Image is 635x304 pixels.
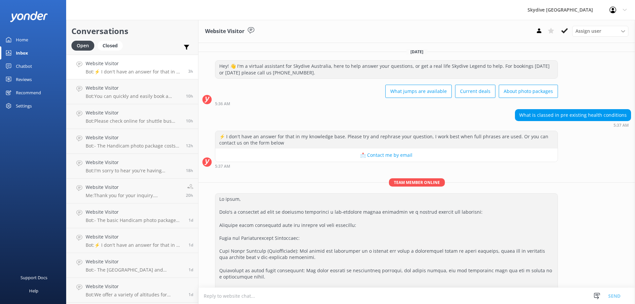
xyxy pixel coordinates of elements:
[186,143,193,149] span: Aug 21 2025 08:58pm (UTC +10:00) Australia/Brisbane
[71,25,193,37] h2: Conversations
[86,60,183,67] h4: Website Visitor
[455,85,495,98] button: Current deals
[189,292,193,297] span: Aug 20 2025 08:14pm (UTC +10:00) Australia/Brisbane
[186,168,193,173] span: Aug 21 2025 02:51pm (UTC +10:00) Australia/Brisbane
[186,193,193,198] span: Aug 21 2025 12:51pm (UTC +10:00) Australia/Brisbane
[215,61,558,78] div: Hey! 👋 I'm a virtual assistant for Skydive Australia, here to help answer your questions, or get ...
[86,168,181,174] p: Bot: I'm sorry to hear you're having problems with the booking process. Please call us on [PHONE_...
[385,85,452,98] button: What jumps are available
[86,233,184,240] h4: Website Visitor
[86,84,181,92] h4: Website Visitor
[10,11,48,22] img: yonder-white-logo.png
[66,104,198,129] a: Website VisitorBot:Please check online for shuttle bus availability at [URL][DOMAIN_NAME].10h
[66,228,198,253] a: Website VisitorBot:⚡ I don't have an answer for that in my knowledge base. Please try and rephras...
[66,253,198,278] a: Website VisitorBot:- The [GEOGRAPHIC_DATA] and [GEOGRAPHIC_DATA] skydiving locations in [GEOGRAPH...
[389,178,445,187] span: Team member online
[98,42,126,49] a: Closed
[66,79,198,104] a: Website VisitorBot:You can quickly and easily book a tandem skydive online and see live availabil...
[86,267,184,273] p: Bot: - The [GEOGRAPHIC_DATA] and [GEOGRAPHIC_DATA] skydiving locations in [GEOGRAPHIC_DATA] are n...
[614,123,629,127] strong: 5:37 AM
[16,86,41,99] div: Recommend
[16,99,32,112] div: Settings
[71,41,94,51] div: Open
[86,93,181,99] p: Bot: You can quickly and easily book a tandem skydive online and see live availability. Simply cl...
[215,164,230,168] strong: 5:37 AM
[515,123,631,127] div: Aug 22 2025 05:37am (UTC +10:00) Australia/Brisbane
[189,217,193,223] span: Aug 21 2025 06:29am (UTC +10:00) Australia/Brisbane
[406,49,427,55] span: [DATE]
[189,267,193,273] span: Aug 20 2025 09:04pm (UTC +10:00) Australia/Brisbane
[71,42,98,49] a: Open
[86,143,181,149] p: Bot: - The Handicam photo package costs $129 per person and includes photos of your entire experi...
[215,102,230,106] strong: 5:36 AM
[16,60,32,73] div: Chatbot
[66,278,198,303] a: Website VisitorBot:We offer a variety of altitudes for skydiving, with all dropzones providing ju...
[86,292,184,298] p: Bot: We offer a variety of altitudes for skydiving, with all dropzones providing jumps up to 15,0...
[86,208,184,216] h4: Website Visitor
[86,118,181,124] p: Bot: Please check online for shuttle bus availability at [URL][DOMAIN_NAME].
[86,134,181,141] h4: Website Visitor
[66,179,198,203] a: Website VisitorMe:Thank you for your inquiry. Unfortunately, our shuttle service is strictly for ...
[86,258,184,265] h4: Website Visitor
[86,193,181,198] p: Me: Thank you for your inquiry. Unfortunately, our shuttle service is strictly for registered jum...
[186,118,193,124] span: Aug 21 2025 11:02pm (UTC +10:00) Australia/Brisbane
[29,284,38,297] div: Help
[86,217,184,223] p: Bot: - The basic Handicam photo package costs $129 per person and includes photos of your entire ...
[86,159,181,166] h4: Website Visitor
[86,109,181,116] h4: Website Visitor
[189,242,193,248] span: Aug 21 2025 12:06am (UTC +10:00) Australia/Brisbane
[86,69,183,75] p: Bot: ⚡ I don't have an answer for that in my knowledge base. Please try and rephrase your questio...
[16,33,28,46] div: Home
[66,203,198,228] a: Website VisitorBot:- The basic Handicam photo package costs $129 per person and includes photos o...
[572,26,628,36] div: Assign User
[575,27,601,35] span: Assign user
[16,73,32,86] div: Reviews
[188,68,193,74] span: Aug 22 2025 05:37am (UTC +10:00) Australia/Brisbane
[186,93,193,99] span: Aug 21 2025 11:04pm (UTC +10:00) Australia/Brisbane
[515,109,631,121] div: What is classed in pre existing health conditions
[66,154,198,179] a: Website VisitorBot:I'm sorry to hear you're having problems with the booking process. Please call...
[86,242,184,248] p: Bot: ⚡ I don't have an answer for that in my knowledge base. Please try and rephrase your questio...
[86,283,184,290] h4: Website Visitor
[98,41,123,51] div: Closed
[499,85,558,98] button: About photo packages
[21,271,47,284] div: Support Docs
[66,55,198,79] a: Website VisitorBot:⚡ I don't have an answer for that in my knowledge base. Please try and rephras...
[215,149,558,162] button: 📩 Contact me by email
[86,184,181,191] h4: Website Visitor
[205,27,244,36] h3: Website Visitor
[66,129,198,154] a: Website VisitorBot:- The Handicam photo package costs $129 per person and includes photos of your...
[16,46,28,60] div: Inbox
[215,131,558,149] div: ⚡ I don't have an answer for that in my knowledge base. Please try and rephrase your question, I ...
[215,164,558,168] div: Aug 22 2025 05:37am (UTC +10:00) Australia/Brisbane
[215,101,558,106] div: Aug 22 2025 05:36am (UTC +10:00) Australia/Brisbane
